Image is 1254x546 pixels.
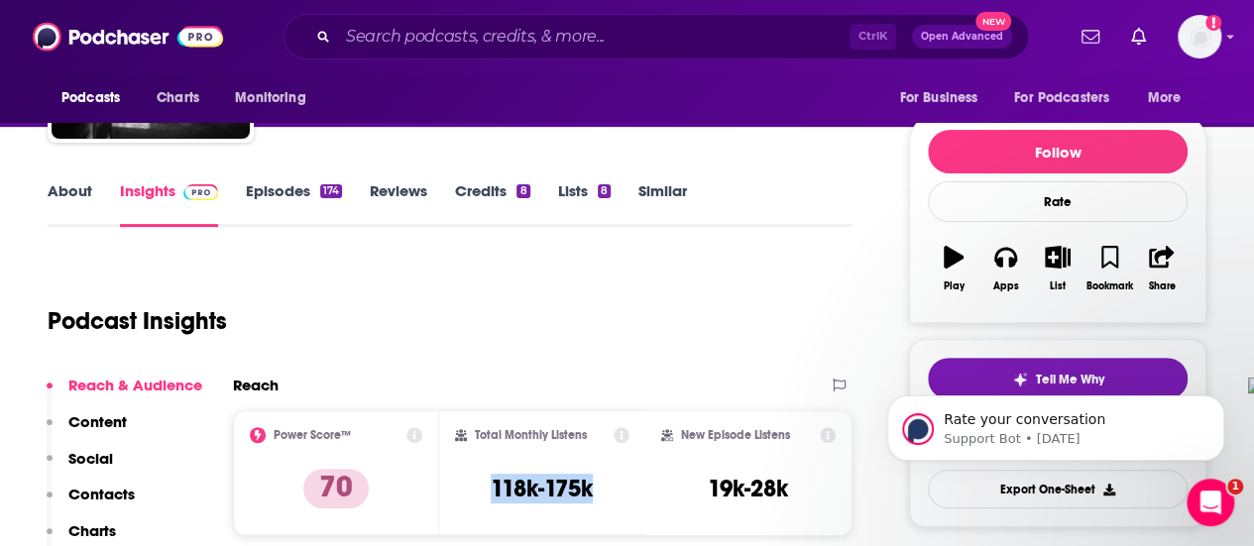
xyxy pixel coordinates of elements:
[1050,280,1066,292] div: List
[1086,280,1133,292] div: Bookmark
[944,280,965,292] div: Play
[1148,84,1182,112] span: More
[320,184,342,198] div: 174
[1136,233,1188,304] button: Share
[1178,15,1221,58] span: Logged in as amandawoods
[1178,15,1221,58] button: Show profile menu
[638,181,687,227] a: Similar
[1032,233,1083,304] button: List
[144,79,211,117] a: Charts
[274,428,351,442] h2: Power Score™
[48,181,92,227] a: About
[303,469,369,508] p: 70
[708,474,788,503] h3: 19k-28k
[455,181,529,227] a: Credits8
[47,412,127,449] button: Content
[68,376,202,394] p: Reach & Audience
[284,14,1029,59] div: Search podcasts, credits, & more...
[47,376,202,412] button: Reach & Audience
[68,449,113,468] p: Social
[33,18,223,55] img: Podchaser - Follow, Share and Rate Podcasts
[1148,280,1175,292] div: Share
[48,79,146,117] button: open menu
[1178,15,1221,58] img: User Profile
[338,21,850,53] input: Search podcasts, credits, & more...
[899,84,977,112] span: For Business
[1227,479,1243,494] span: 1
[61,84,120,112] span: Podcasts
[246,181,342,227] a: Episodes174
[1205,15,1221,31] svg: Add a profile image
[68,485,135,503] p: Contacts
[235,84,305,112] span: Monitoring
[928,181,1188,222] div: Rate
[68,412,127,431] p: Content
[993,280,1019,292] div: Apps
[1187,479,1234,526] iframe: Intercom live chat
[475,428,587,442] h2: Total Monthly Listens
[681,428,790,442] h2: New Episode Listens
[928,130,1188,173] button: Follow
[233,376,279,394] h2: Reach
[370,181,427,227] a: Reviews
[221,79,331,117] button: open menu
[857,354,1254,492] iframe: Intercom notifications message
[850,24,896,50] span: Ctrl K
[516,184,529,198] div: 8
[1123,20,1154,54] a: Show notifications dropdown
[1083,233,1135,304] button: Bookmark
[1001,79,1138,117] button: open menu
[183,184,218,200] img: Podchaser Pro
[912,25,1012,49] button: Open AdvancedNew
[928,233,979,304] button: Play
[975,12,1011,31] span: New
[491,474,593,503] h3: 118k-175k
[157,84,199,112] span: Charts
[68,521,116,540] p: Charts
[921,32,1003,42] span: Open Advanced
[47,449,113,486] button: Social
[48,306,227,336] h1: Podcast Insights
[1014,84,1109,112] span: For Podcasters
[1074,20,1107,54] a: Show notifications dropdown
[558,181,611,227] a: Lists8
[979,233,1031,304] button: Apps
[885,79,1002,117] button: open menu
[598,184,611,198] div: 8
[47,485,135,521] button: Contacts
[120,181,218,227] a: InsightsPodchaser Pro
[1134,79,1206,117] button: open menu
